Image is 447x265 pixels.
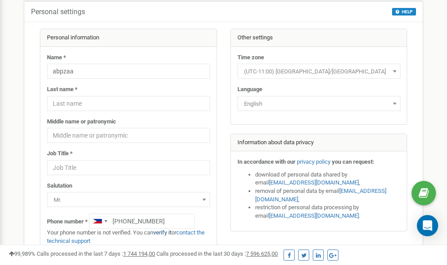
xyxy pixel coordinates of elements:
[50,194,207,206] span: Mr.
[47,218,88,226] label: Phone number *
[123,250,155,257] u: 1 744 194,00
[241,65,397,78] span: (UTC-11:00) Pacific/Midway
[47,118,116,126] label: Middle name or patronymic
[47,160,210,175] input: Job Title
[47,182,72,190] label: Salutation
[47,54,66,62] label: Name *
[9,250,35,257] span: 99,989%
[255,171,400,187] li: download of personal data shared by email ,
[392,8,416,15] button: HELP
[237,158,295,165] strong: In accordance with our
[47,192,210,207] span: Mr.
[31,8,85,16] h5: Personal settings
[156,250,278,257] span: Calls processed in the last 30 days :
[269,212,359,219] a: [EMAIL_ADDRESS][DOMAIN_NAME]
[237,96,400,111] span: English
[255,187,400,204] li: removal of personal data by email ,
[47,128,210,143] input: Middle name or patronymic
[255,204,400,220] li: restriction of personal data processing by email .
[40,29,217,47] div: Personal information
[89,214,194,229] input: +1-800-555-55-55
[153,229,171,236] a: verify it
[417,215,438,236] div: Open Intercom Messenger
[332,158,374,165] strong: you can request:
[231,134,407,152] div: Information about data privacy
[241,98,397,110] span: English
[237,85,262,94] label: Language
[237,54,264,62] label: Time zone
[246,250,278,257] u: 7 596 625,00
[89,214,110,228] div: Telephone country code
[47,64,210,79] input: Name
[47,229,210,245] p: Your phone number is not verified. You can or
[37,250,155,257] span: Calls processed in the last 7 days :
[47,85,78,94] label: Last name *
[269,179,359,186] a: [EMAIL_ADDRESS][DOMAIN_NAME]
[47,96,210,111] input: Last name
[47,150,73,158] label: Job Title *
[231,29,407,47] div: Other settings
[47,229,205,244] a: contact the technical support
[297,158,330,165] a: privacy policy
[255,188,386,203] a: [EMAIL_ADDRESS][DOMAIN_NAME]
[237,64,400,79] span: (UTC-11:00) Pacific/Midway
